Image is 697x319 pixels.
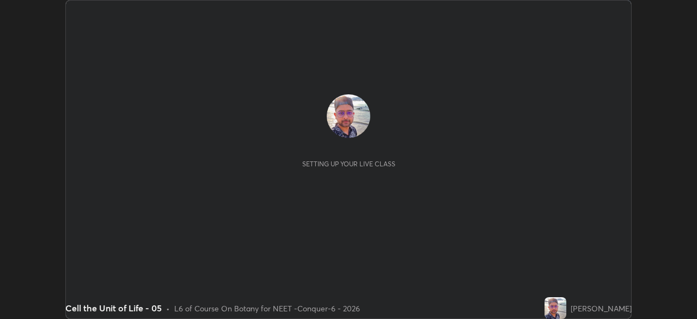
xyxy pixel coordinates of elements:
div: • [166,303,170,314]
img: 1b6bfac424484ba893b08b27821c3fa7.jpg [327,94,370,138]
div: Cell the Unit of Life - 05 [65,302,162,315]
div: Setting up your live class [302,160,395,168]
img: 1b6bfac424484ba893b08b27821c3fa7.jpg [545,297,566,319]
div: L6 of Course On Botany for NEET -Conquer-6 - 2026 [174,303,360,314]
div: [PERSON_NAME] [571,303,632,314]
